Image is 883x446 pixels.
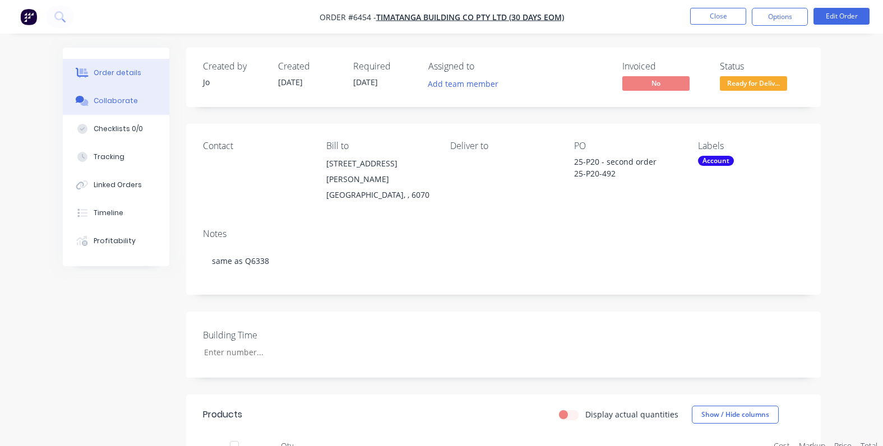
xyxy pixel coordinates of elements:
button: Show / Hide columns [692,406,779,424]
div: Profitability [94,236,136,246]
div: Collaborate [94,96,138,106]
button: Order details [63,59,169,87]
div: 25-P20 - second order 25-P20-492 [574,156,680,179]
div: [STREET_ADDRESS][PERSON_NAME][GEOGRAPHIC_DATA], , 6070 [326,156,432,203]
div: Invoiced [622,61,706,72]
div: Products [203,408,242,421]
span: No [622,76,690,90]
input: Enter number... [195,344,343,361]
div: Linked Orders [94,180,142,190]
button: Linked Orders [63,171,169,199]
div: Timeline [94,208,123,218]
button: Options [752,8,808,26]
div: Deliver to [450,141,556,151]
button: Tracking [63,143,169,171]
div: Tracking [94,152,124,162]
div: [GEOGRAPHIC_DATA], , 6070 [326,187,432,203]
button: Edit Order [813,8,870,25]
div: Account [698,156,734,166]
button: Profitability [63,227,169,255]
div: Contact [203,141,309,151]
span: Order #6454 - [320,12,376,22]
label: Display actual quantities [585,408,678,420]
button: Timeline [63,199,169,227]
button: Close [690,8,746,25]
div: Labels [698,141,804,151]
div: PO [574,141,680,151]
button: Add team member [428,76,505,91]
div: Order details [94,68,141,78]
div: Required [353,61,415,72]
label: Building Time [203,328,343,342]
span: Ready for Deliv... [720,76,787,90]
a: Timatanga Building Co Pty Ltd (30 days EOM) [376,12,564,22]
img: Factory [20,8,37,25]
div: [STREET_ADDRESS][PERSON_NAME] [326,156,432,187]
div: Created by [203,61,265,72]
div: same as Q6338 [203,244,804,278]
span: [DATE] [278,77,303,87]
button: Ready for Deliv... [720,76,787,93]
div: Notes [203,229,804,239]
button: Add team member [422,76,504,91]
div: Bill to [326,141,432,151]
div: Checklists 0/0 [94,124,143,134]
button: Checklists 0/0 [63,115,169,143]
div: Created [278,61,340,72]
span: [DATE] [353,77,378,87]
div: Status [720,61,804,72]
div: Assigned to [428,61,540,72]
div: Jo [203,76,265,88]
button: Collaborate [63,87,169,115]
